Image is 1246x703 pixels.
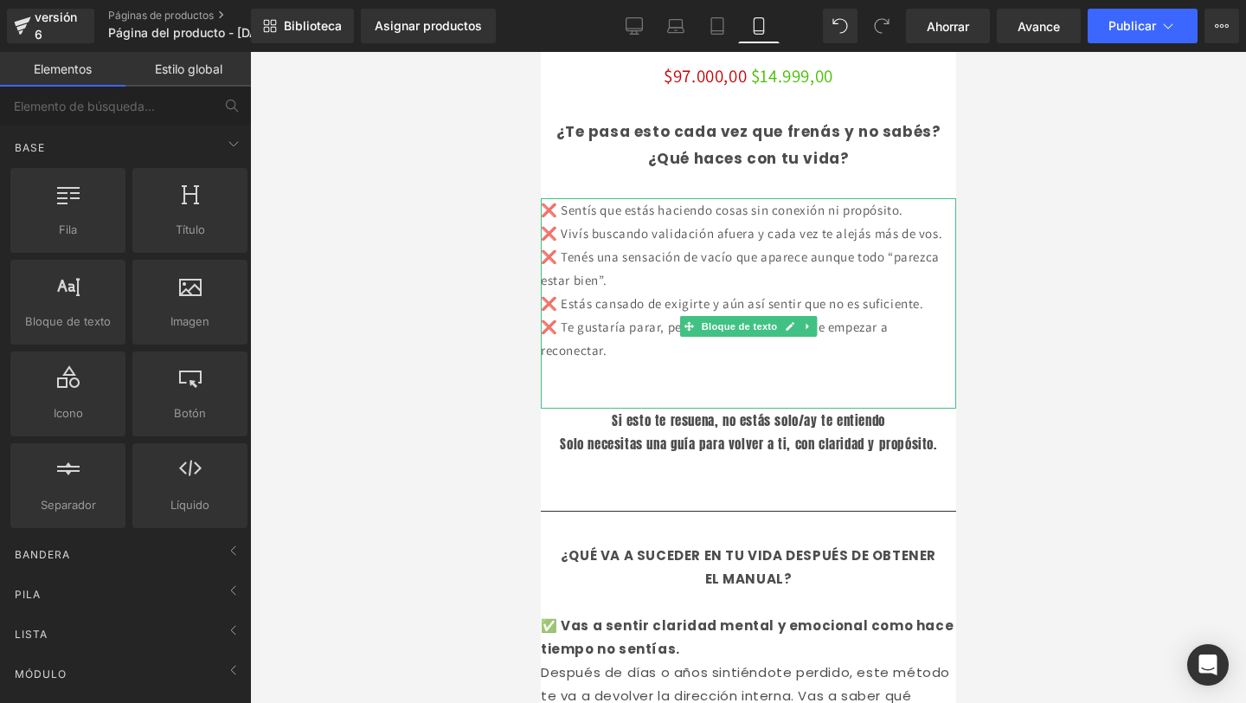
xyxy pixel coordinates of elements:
[15,628,48,641] font: Lista
[19,382,395,402] font: Solo necesitas una guía para volver a ti, con claridad y propósito.
[15,548,70,561] font: Bandera
[1018,19,1060,34] font: Avance
[71,358,344,378] font: Si esto te resuena, no estás solo/ay te entiendo
[1088,9,1198,43] button: Publicar
[164,518,252,536] font: El manual?
[123,12,206,35] font: $97.000,00
[155,61,222,76] font: Estilo global
[15,668,67,680] font: Módulo
[41,498,96,512] font: Separador
[927,19,969,34] font: Ahorrar
[108,9,214,22] font: Páginas de productos
[823,9,857,43] button: Deshacer
[161,269,237,281] font: Bloque de texto
[1187,644,1229,686] div: Abrir Intercom Messenger
[176,223,205,236] font: Título
[15,141,45,154] font: Base
[697,9,738,43] a: Tableta
[375,18,482,33] font: Asignar productos
[251,9,354,43] a: Nueva Biblioteca
[738,9,780,43] a: Móvil
[655,9,697,43] a: Computadora portátil
[107,96,309,117] font: ¿Qué haces con tu vida?
[108,9,307,23] a: Páginas de productos
[210,12,292,35] font: $14.999,00
[54,406,83,420] font: Icono
[16,69,401,90] font: ¿Te pasa esto cada vez que frenás y no sabés?
[997,9,1081,43] a: Avance
[34,61,92,76] font: Elementos
[1108,18,1156,33] font: Publicar
[108,25,430,40] font: Página del producto - [DATE][PERSON_NAME] 20:32:31
[1204,9,1239,43] button: Más
[170,498,209,512] font: Líquido
[613,9,655,43] a: De oficina
[284,18,342,33] font: Biblioteca
[170,314,209,328] font: Imagen
[258,264,276,285] a: Expandir / Contraer
[35,10,77,42] font: versión 6
[15,588,41,601] font: Pila
[20,494,395,513] font: ¿Qué va a suceder en tu vida después de obtener
[25,314,111,328] font: Bloque de texto
[174,406,206,420] font: Botón
[59,223,77,236] font: Fila
[864,9,899,43] button: Rehacer
[7,9,94,43] a: versión 6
